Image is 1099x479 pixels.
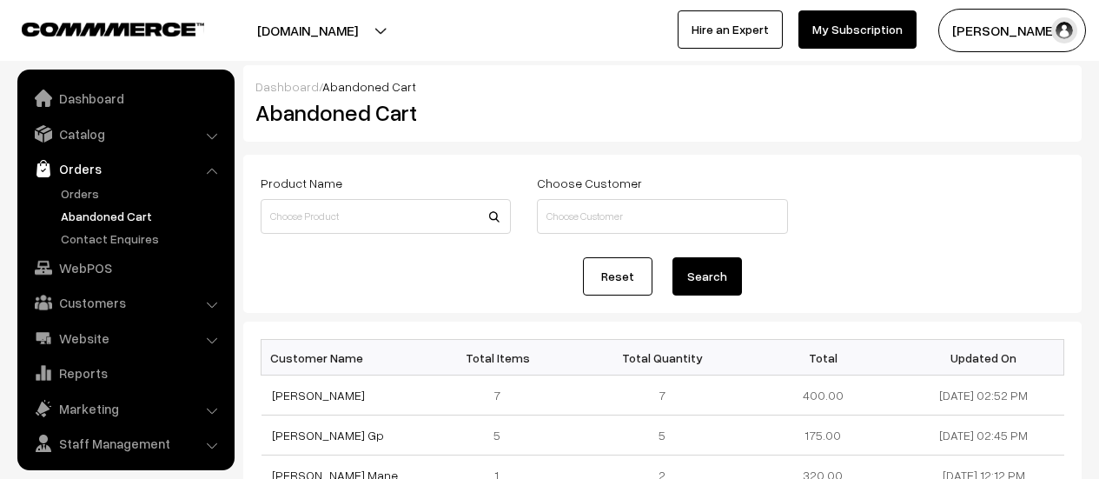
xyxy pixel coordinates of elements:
[22,153,228,184] a: Orders
[904,340,1064,376] th: Updated On
[22,17,174,38] a: COMMMERCE
[22,323,228,354] a: Website
[22,252,228,283] a: WebPOS
[272,388,365,402] a: [PERSON_NAME]
[743,376,904,416] td: 400.00
[22,393,228,424] a: Marketing
[262,340,422,376] th: Customer Name
[672,257,742,296] button: Search
[322,79,416,94] span: Abandoned Cart
[196,9,419,52] button: [DOMAIN_NAME]
[56,207,228,225] a: Abandoned Cart
[56,230,228,248] a: Contact Enquires
[56,184,228,203] a: Orders
[255,99,509,126] h2: Abandoned Cart
[582,416,743,456] td: 5
[938,9,1086,52] button: [PERSON_NAME]
[22,428,228,459] a: Staff Management
[22,23,204,36] img: COMMMERCE
[582,340,743,376] th: Total Quantity
[22,287,228,318] a: Customers
[255,77,1069,96] div: /
[904,416,1064,456] td: [DATE] 02:45 PM
[261,199,511,234] input: Choose Product
[798,10,917,49] a: My Subscription
[261,174,342,192] label: Product Name
[537,174,642,192] label: Choose Customer
[22,83,228,114] a: Dashboard
[743,416,904,456] td: 175.00
[421,376,582,416] td: 7
[421,340,582,376] th: Total Items
[583,257,652,296] a: Reset
[678,10,783,49] a: Hire an Expert
[22,118,228,150] a: Catalog
[743,340,904,376] th: Total
[537,199,787,234] input: Choose Customer
[421,416,582,456] td: 5
[272,428,384,442] a: [PERSON_NAME] Gp
[582,376,743,416] td: 7
[1051,17,1077,43] img: user
[22,357,228,389] a: Reports
[255,79,319,94] a: Dashboard
[904,376,1064,416] td: [DATE] 02:52 PM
